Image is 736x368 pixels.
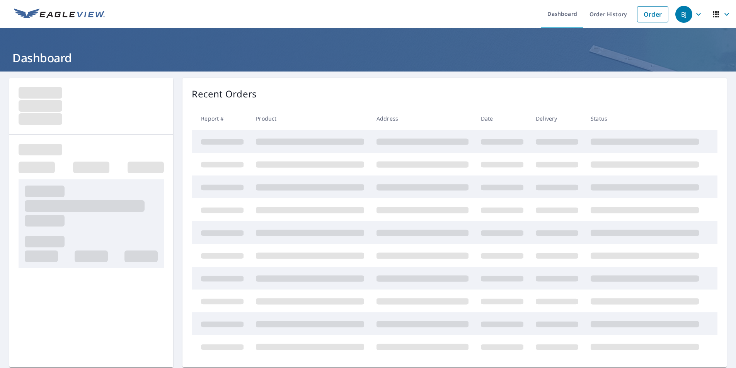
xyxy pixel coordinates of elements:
th: Date [475,107,530,130]
p: Recent Orders [192,87,257,101]
h1: Dashboard [9,50,727,66]
div: BJ [675,6,692,23]
th: Report # [192,107,250,130]
th: Delivery [530,107,584,130]
th: Product [250,107,370,130]
th: Status [584,107,705,130]
a: Order [637,6,668,22]
th: Address [370,107,475,130]
img: EV Logo [14,9,105,20]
